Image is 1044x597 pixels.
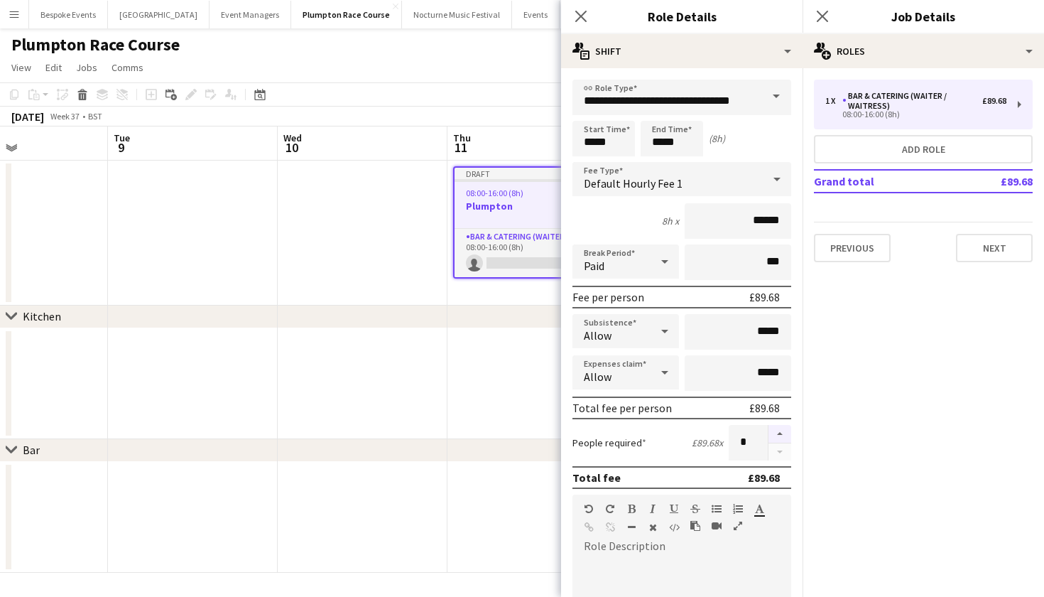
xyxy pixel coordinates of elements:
[709,132,725,145] div: (8h)
[23,443,40,457] div: Bar
[45,61,62,74] span: Edit
[283,131,302,144] span: Wed
[114,131,130,144] span: Tue
[584,259,604,273] span: Paid
[754,503,764,515] button: Text Color
[572,290,644,304] div: Fee per person
[572,470,621,485] div: Total fee
[112,139,130,156] span: 9
[669,503,679,515] button: Underline
[466,188,523,198] span: 08:00-16:00 (8h)
[825,96,842,106] div: 1 x
[814,234,891,262] button: Previous
[112,61,143,74] span: Comms
[572,401,672,415] div: Total fee per person
[210,1,291,28] button: Event Managers
[47,111,82,122] span: Week 37
[512,1,560,28] button: Events
[453,166,612,279] app-job-card: Draft08:00-16:00 (8h)0/1Plumpton1 RoleBar & Catering (Waiter / waitress)0/108:00-16:00 (8h)
[402,1,512,28] button: Nocturne Music Festival
[692,436,723,449] div: £89.68 x
[88,111,102,122] div: BST
[455,200,611,213] h3: Plumpton
[803,7,1044,26] h3: Job Details
[814,170,956,193] td: Grand total
[825,111,1006,118] div: 08:00-16:00 (8h)
[451,139,471,156] span: 11
[982,96,1006,106] div: £89.68
[956,170,1033,193] td: £89.68
[6,58,37,77] a: View
[23,309,61,323] div: Kitchen
[108,1,210,28] button: [GEOGRAPHIC_DATA]
[690,503,700,515] button: Strikethrough
[690,520,700,532] button: Paste as plain text
[669,522,679,533] button: HTML Code
[40,58,67,77] a: Edit
[712,520,722,532] button: Insert video
[648,522,658,533] button: Clear Formatting
[712,503,722,515] button: Unordered List
[956,234,1033,262] button: Next
[291,1,402,28] button: Plumpton Race Course
[70,58,103,77] a: Jobs
[733,520,743,532] button: Fullscreen
[106,58,149,77] a: Comms
[11,34,180,55] h1: Plumpton Race Course
[626,503,636,515] button: Bold
[748,470,780,485] div: £89.68
[455,229,611,277] app-card-role: Bar & Catering (Waiter / waitress)0/108:00-16:00 (8h)
[561,7,803,26] h3: Role Details
[584,503,594,515] button: Undo
[803,34,1044,68] div: Roles
[455,168,611,179] div: Draft
[626,522,636,533] button: Horizontal Line
[561,34,803,68] div: Shift
[453,131,471,144] span: Thu
[584,370,611,384] span: Allow
[584,176,683,190] span: Default Hourly Fee 1
[584,328,611,343] span: Allow
[749,401,780,415] div: £89.68
[560,1,640,28] button: Millbridge Court
[281,139,302,156] span: 10
[842,91,982,111] div: Bar & Catering (Waiter / waitress)
[749,290,780,304] div: £89.68
[648,503,658,515] button: Italic
[662,215,679,227] div: 8h x
[768,425,791,443] button: Increase
[814,135,1033,163] button: Add role
[11,109,44,124] div: [DATE]
[29,1,108,28] button: Bespoke Events
[11,61,31,74] span: View
[605,503,615,515] button: Redo
[733,503,743,515] button: Ordered List
[572,436,646,449] label: People required
[76,61,97,74] span: Jobs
